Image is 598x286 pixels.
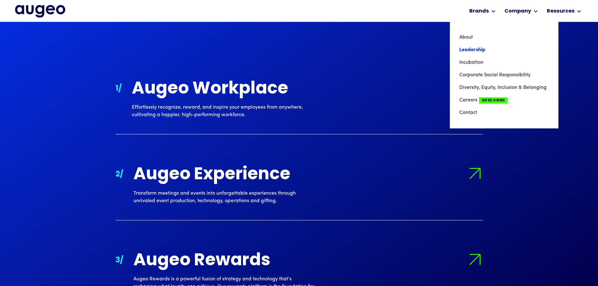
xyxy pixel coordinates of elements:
a: Diversity, Equity, Inclusion & Belonging [459,81,549,94]
a: CareersWe're Hiring [459,94,549,106]
a: Corporate Social Responsibility [459,69,549,81]
a: Leadership [459,44,549,56]
span: We're Hiring [479,97,508,104]
div: Brands [469,8,489,15]
a: home [15,5,65,18]
a: Incubation [459,56,549,69]
div: Company [504,8,531,15]
a: About [459,31,549,44]
nav: Company [450,22,558,128]
a: Contact [459,106,549,119]
div: Resources [547,8,574,15]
